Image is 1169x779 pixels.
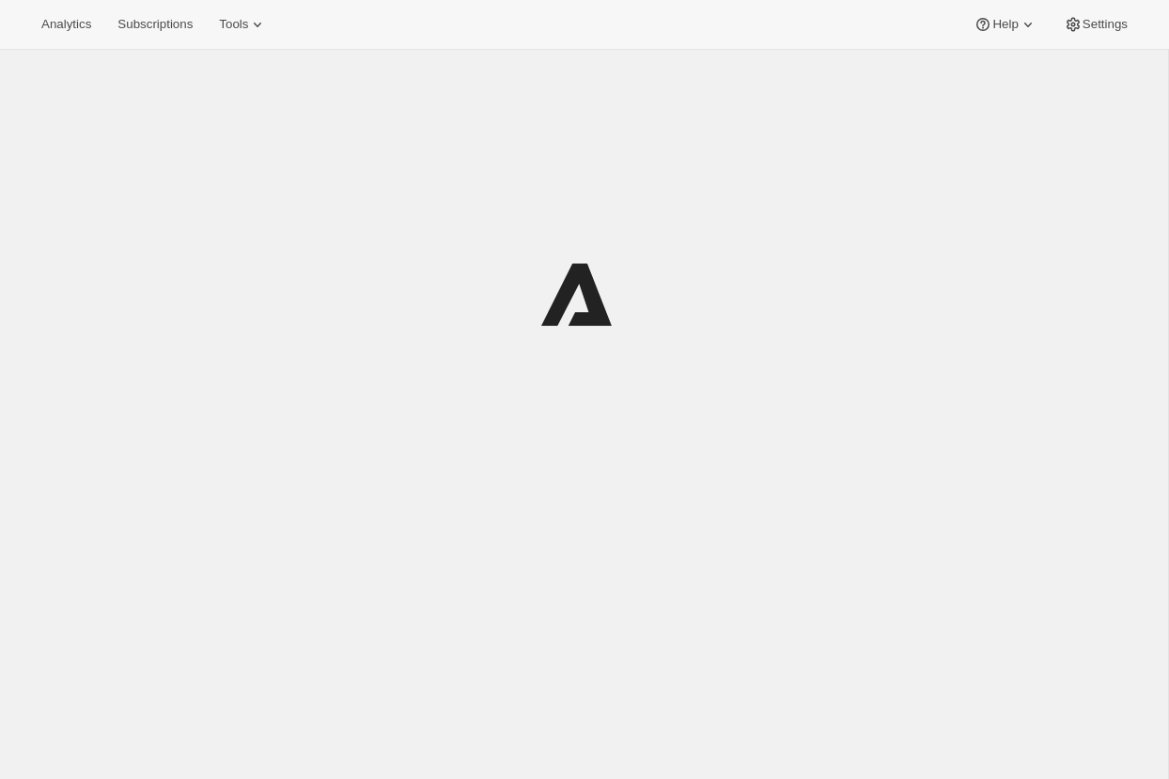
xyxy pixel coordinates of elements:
button: Subscriptions [106,11,204,38]
button: Tools [208,11,278,38]
span: Tools [219,17,248,32]
span: Settings [1083,17,1128,32]
button: Analytics [30,11,102,38]
span: Analytics [41,17,91,32]
button: Help [962,11,1048,38]
button: Settings [1052,11,1139,38]
span: Help [992,17,1018,32]
span: Subscriptions [117,17,193,32]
